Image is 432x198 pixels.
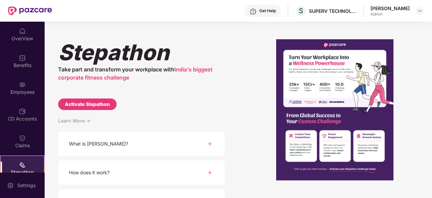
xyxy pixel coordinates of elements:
[69,140,128,148] div: What is [PERSON_NAME]?
[259,8,276,14] div: Get Help
[58,117,225,132] div: Learn More ->
[19,135,26,141] img: svg+xml;base64,PHN2ZyBpZD0iQ2xhaW0iIHhtbG5zPSJodHRwOi8vd3d3LnczLm9yZy8yMDAwL3N2ZyIgd2lkdGg9IjIwIi...
[58,39,225,65] div: Stepathon
[19,54,26,61] img: svg+xml;base64,PHN2ZyBpZD0iQmVuZWZpdHMiIHhtbG5zPSJodHRwOi8vd3d3LnczLm9yZy8yMDAwL3N2ZyIgd2lkdGg9Ij...
[250,8,257,15] img: svg+xml;base64,PHN2ZyBpZD0iSGVscC0zMngzMiIgeG1sbnM9Imh0dHA6Ly93d3cudzMub3JnLzIwMDAvc3ZnIiB3aWR0aD...
[1,169,44,176] div: Stepathon
[69,169,110,176] div: How does it work?
[417,8,423,14] img: svg+xml;base64,PHN2ZyBpZD0iRHJvcGRvd24tMzJ4MzIiIHhtbG5zPSJodHRwOi8vd3d3LnczLm9yZy8yMDAwL3N2ZyIgd2...
[19,108,26,115] img: svg+xml;base64,PHN2ZyBpZD0iQ0RfQWNjb3VudHMiIGRhdGEtbmFtZT0iQ0QgQWNjb3VudHMiIHhtbG5zPSJodHRwOi8vd3...
[58,65,225,82] div: Take part and transform your workplace with
[370,12,410,17] div: Admin
[206,140,214,148] img: svg+xml;base64,PHN2ZyBpZD0iUGx1cy0zMngzMiIgeG1sbnM9Imh0dHA6Ly93d3cudzMub3JnLzIwMDAvc3ZnIiB3aWR0aD...
[206,169,214,177] img: svg+xml;base64,PHN2ZyBpZD0iUGx1cy0zMngzMiIgeG1sbnM9Imh0dHA6Ly93d3cudzMub3JnLzIwMDAvc3ZnIiB3aWR0aD...
[8,6,52,15] img: New Pazcare Logo
[19,81,26,88] img: svg+xml;base64,PHN2ZyBpZD0iRW1wbG95ZWVzIiB4bWxucz0iaHR0cDovL3d3dy53My5vcmcvMjAwMC9zdmciIHdpZHRoPS...
[19,28,26,35] img: svg+xml;base64,PHN2ZyBpZD0iSG9tZSIgeG1sbnM9Imh0dHA6Ly93d3cudzMub3JnLzIwMDAvc3ZnIiB3aWR0aD0iMjAiIG...
[7,182,14,189] img: svg+xml;base64,PHN2ZyBpZD0iU2V0dGluZy0yMHgyMCIgeG1sbnM9Imh0dHA6Ly93d3cudzMub3JnLzIwMDAvc3ZnIiB3aW...
[370,5,410,12] div: [PERSON_NAME]
[309,8,356,14] div: SUPERV TECHNOLOGIES PRIVATE LIMITED
[299,7,303,15] span: S
[65,101,110,108] div: Activate Stepathon
[19,161,26,168] img: svg+xml;base64,PHN2ZyB4bWxucz0iaHR0cDovL3d3dy53My5vcmcvMjAwMC9zdmciIHdpZHRoPSIyMSIgaGVpZ2h0PSIyMC...
[15,182,38,189] div: Settings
